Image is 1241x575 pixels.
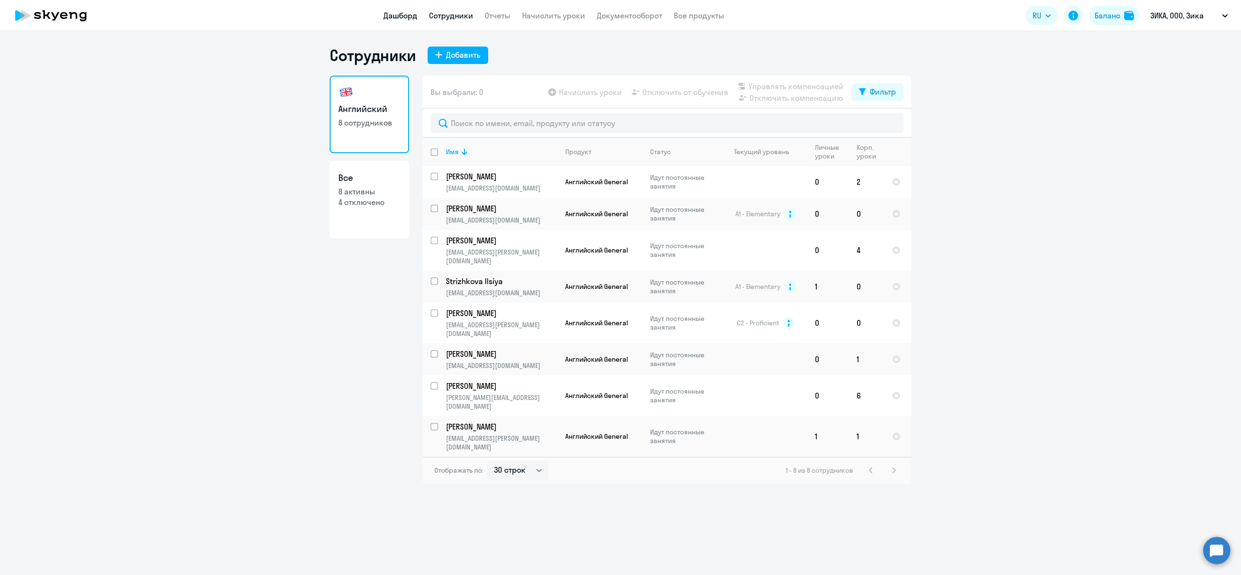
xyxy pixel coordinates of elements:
span: Английский General [565,432,628,441]
p: [EMAIL_ADDRESS][DOMAIN_NAME] [446,184,557,192]
a: [PERSON_NAME] [446,308,557,319]
p: [PERSON_NAME] [446,308,556,319]
div: Корп. уроки [857,143,877,160]
td: 0 [849,198,884,230]
a: Английский8 сотрудников [330,76,409,153]
td: 0 [849,271,884,303]
td: 0 [807,343,849,375]
td: 1 [807,271,849,303]
p: [EMAIL_ADDRESS][PERSON_NAME][DOMAIN_NAME] [446,434,557,451]
p: [PERSON_NAME] [446,381,556,391]
a: Strizhkova Ilsiya [446,276,557,287]
p: [PERSON_NAME] [446,235,556,246]
span: Английский General [565,282,628,291]
span: Отображать по: [434,466,483,475]
h3: Все [338,172,400,184]
button: Добавить [428,47,488,64]
td: 2 [849,166,884,198]
a: Сотрудники [429,11,473,20]
td: 0 [807,198,849,230]
h1: Сотрудники [330,46,416,65]
a: Документооборот [597,11,662,20]
span: C2 - Proficient [737,319,779,327]
p: [PERSON_NAME] [446,203,556,214]
p: Идут постоянные занятия [650,205,716,223]
a: Отчеты [485,11,510,20]
p: Идут постоянные занятия [650,387,716,404]
div: Текущий уровень [725,147,807,156]
p: Идут постоянные занятия [650,428,716,445]
div: Корп. уроки [857,143,884,160]
div: Статус [650,147,716,156]
p: ЗИКА, ООО, Зика [1150,10,1204,21]
button: RU [1026,6,1058,25]
div: Личные уроки [815,143,842,160]
a: [PERSON_NAME] [446,171,557,182]
img: balance [1124,11,1134,20]
a: Дашборд [383,11,417,20]
a: Все8 активны4 отключено [330,161,409,239]
a: [PERSON_NAME] [446,381,557,391]
div: Продукт [565,147,591,156]
span: A1 - Elementary [735,209,780,218]
p: [PERSON_NAME] [446,421,556,432]
a: Начислить уроки [522,11,585,20]
input: Поиск по имени, email, продукту или статусу [430,113,904,133]
span: RU [1033,10,1041,21]
div: Добавить [446,49,480,61]
a: [PERSON_NAME] [446,349,557,359]
p: Strizhkova Ilsiya [446,276,556,287]
span: Английский General [565,391,628,400]
a: Все продукты [674,11,724,20]
p: [EMAIL_ADDRESS][PERSON_NAME][DOMAIN_NAME] [446,320,557,338]
button: Фильтр [851,83,904,101]
span: Английский General [565,319,628,327]
p: [EMAIL_ADDRESS][DOMAIN_NAME] [446,361,557,370]
h3: Английский [338,103,400,115]
p: [PERSON_NAME] [446,171,556,182]
div: Баланс [1095,10,1120,21]
span: Английский General [565,209,628,218]
div: Продукт [565,147,642,156]
td: 0 [807,303,849,343]
span: Английский General [565,177,628,186]
div: Имя [446,147,459,156]
a: [PERSON_NAME] [446,203,557,214]
div: Статус [650,147,671,156]
td: 0 [807,375,849,416]
button: Балансbalance [1089,6,1140,25]
p: Идут постоянные занятия [650,278,716,295]
button: ЗИКА, ООО, Зика [1146,4,1233,27]
a: [PERSON_NAME] [446,421,557,432]
span: Вы выбрали: 0 [430,86,483,98]
td: 1 [807,416,849,457]
p: 8 активны [338,186,400,197]
span: A1 - Elementary [735,282,780,291]
td: 0 [807,230,849,271]
div: Текущий уровень [734,147,789,156]
div: Имя [446,147,557,156]
td: 1 [849,343,884,375]
td: 4 [849,230,884,271]
p: [EMAIL_ADDRESS][DOMAIN_NAME] [446,288,557,297]
div: Фильтр [870,86,896,97]
p: [PERSON_NAME] [446,349,556,359]
p: 8 сотрудников [338,117,400,128]
p: Идут постоянные занятия [650,351,716,368]
img: english [338,84,354,100]
p: Идут постоянные занятия [650,241,716,259]
span: 1 - 8 из 8 сотрудников [786,466,853,475]
td: 0 [849,303,884,343]
a: [PERSON_NAME] [446,235,557,246]
span: Английский General [565,355,628,364]
td: 6 [849,375,884,416]
span: Английский General [565,246,628,255]
p: [EMAIL_ADDRESS][PERSON_NAME][DOMAIN_NAME] [446,248,557,265]
p: 4 отключено [338,197,400,208]
p: Идут постоянные занятия [650,173,716,191]
p: [EMAIL_ADDRESS][DOMAIN_NAME] [446,216,557,224]
td: 0 [807,166,849,198]
p: Идут постоянные занятия [650,314,716,332]
td: 1 [849,416,884,457]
